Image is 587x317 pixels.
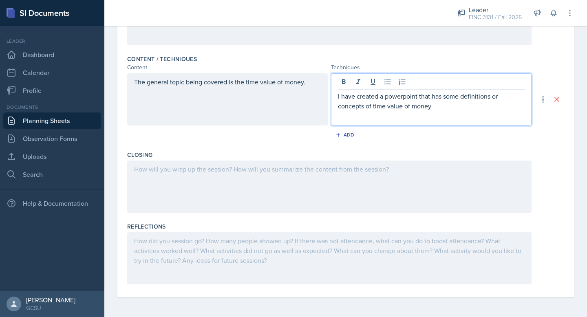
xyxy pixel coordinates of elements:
a: Calendar [3,64,101,81]
div: Techniques [331,63,532,72]
a: Profile [3,82,101,99]
div: FINC 3131 / Fall 2025 [469,13,522,22]
label: Reflections [127,222,166,231]
label: Content / Techniques [127,55,197,63]
label: Closing [127,151,152,159]
div: [PERSON_NAME] [26,296,75,304]
div: Leader [3,37,101,45]
div: Content [127,63,328,72]
div: Add [337,132,355,138]
a: Search [3,166,101,183]
button: Add [333,129,359,141]
div: Leader [469,5,522,15]
a: Planning Sheets [3,112,101,129]
a: Uploads [3,148,101,165]
p: I have created a powerpoint that has some definitions or concepts of time value of money [338,91,525,111]
a: Dashboard [3,46,101,63]
div: Help & Documentation [3,195,101,211]
a: Observation Forms [3,130,101,147]
div: Documents [3,103,101,111]
p: The general topic being covered is the time value of money. [134,77,321,87]
div: GCSU [26,304,75,312]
